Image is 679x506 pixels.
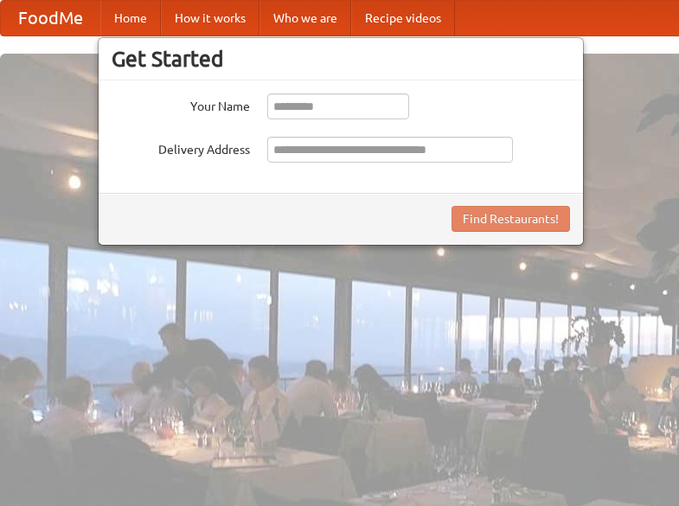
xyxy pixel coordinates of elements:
[161,1,259,35] a: How it works
[112,46,570,72] h3: Get Started
[452,206,570,232] button: Find Restaurants!
[112,137,250,158] label: Delivery Address
[259,1,351,35] a: Who we are
[100,1,161,35] a: Home
[351,1,455,35] a: Recipe videos
[112,93,250,115] label: Your Name
[1,1,100,35] a: FoodMe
